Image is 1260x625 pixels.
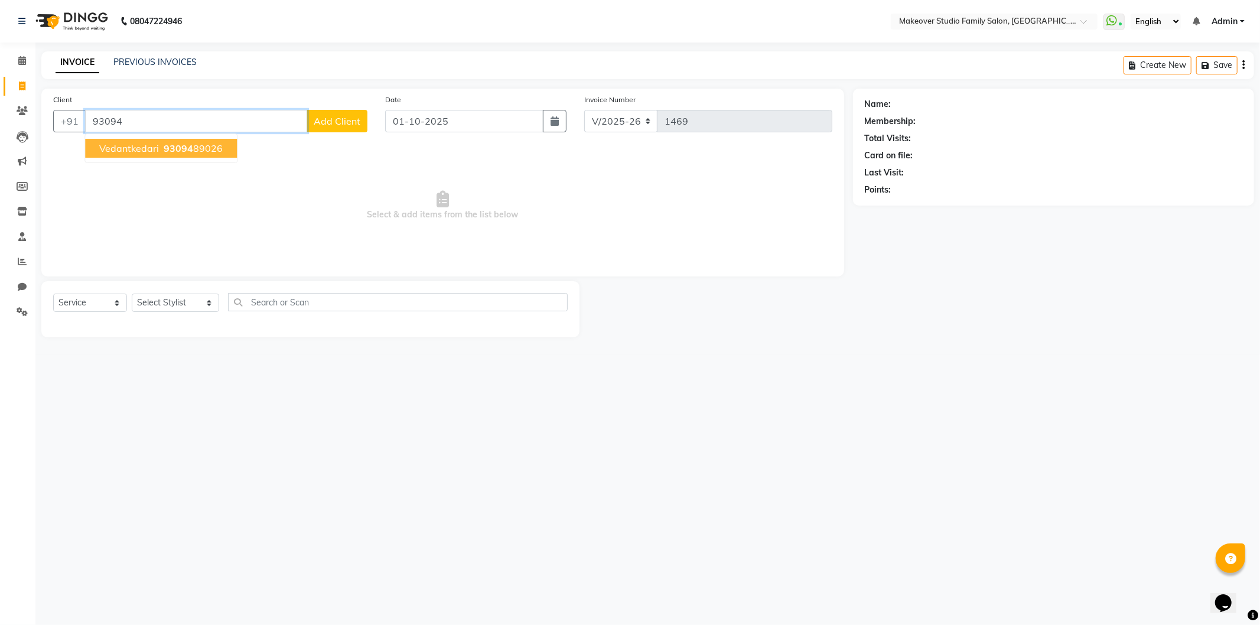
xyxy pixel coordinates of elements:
a: PREVIOUS INVOICES [113,57,197,67]
div: Last Visit: [865,167,904,179]
label: Client [53,95,72,105]
b: 08047224946 [130,5,182,38]
button: Save [1196,56,1238,74]
div: Name: [865,98,891,110]
div: Total Visits: [865,132,911,145]
span: Select & add items from the list below [53,147,832,265]
label: Date [385,95,401,105]
span: Admin [1212,15,1238,28]
button: Create New [1124,56,1191,74]
span: Add Client [314,115,360,127]
a: INVOICE [56,52,99,73]
span: 93094 [164,142,193,154]
span: Vedantkedari [99,142,159,154]
iframe: chat widget [1210,578,1248,613]
button: Add Client [307,110,367,132]
ngb-highlight: 89026 [161,142,223,154]
input: Search by Name/Mobile/Email/Code [85,110,307,132]
div: Card on file: [865,149,913,162]
input: Search or Scan [228,293,568,311]
div: Membership: [865,115,916,128]
button: +91 [53,110,86,132]
img: logo [30,5,111,38]
div: Points: [865,184,891,196]
label: Invoice Number [584,95,636,105]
